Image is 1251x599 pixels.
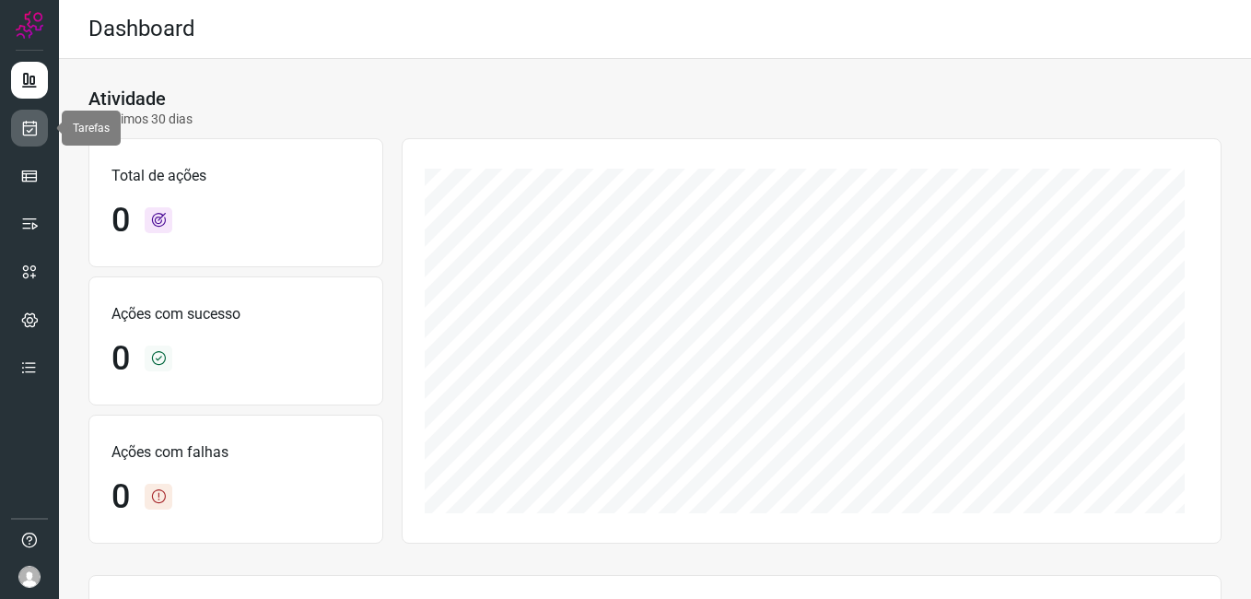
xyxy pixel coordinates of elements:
[111,201,130,241] h1: 0
[18,566,41,588] img: avatar-user-boy.jpg
[88,16,195,42] h2: Dashboard
[88,110,193,129] p: Últimos 30 dias
[111,441,360,464] p: Ações com falhas
[111,477,130,517] h1: 0
[111,339,130,379] h1: 0
[88,88,166,110] h3: Atividade
[73,122,110,135] span: Tarefas
[111,303,360,325] p: Ações com sucesso
[111,165,360,187] p: Total de ações
[16,11,43,39] img: Logo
